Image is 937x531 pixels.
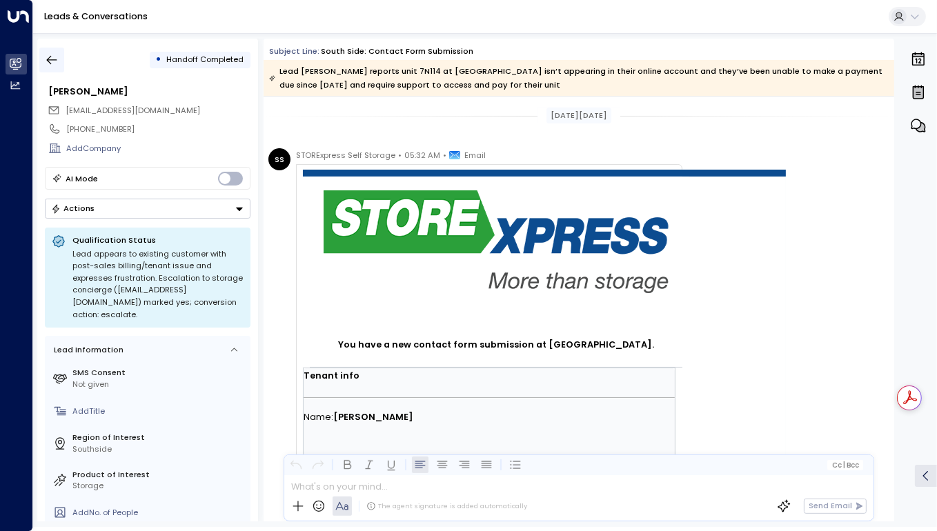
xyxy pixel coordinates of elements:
[310,457,326,473] button: Redo
[72,507,246,519] div: AddNo. of People
[296,148,395,162] span: STORExpress Self Storage
[269,46,319,57] span: Subject Line:
[66,105,200,116] span: [EMAIL_ADDRESS][DOMAIN_NAME]
[398,148,402,162] span: •
[827,460,863,470] button: Cc|Bcc
[335,450,421,471] a: [PHONE_NUMBER]
[72,480,246,492] div: Storage
[45,199,250,219] div: Button group with a nested menu
[51,203,95,213] div: Actions
[44,10,148,22] a: Leads & Conversations
[66,105,200,117] span: cgrafe57@gmail.com
[443,148,446,162] span: •
[269,64,887,92] div: Lead [PERSON_NAME] reports unit 7N114 at [GEOGRAPHIC_DATA] isn’t appearing in their online accoun...
[66,123,250,135] div: [PHONE_NUMBER]
[404,148,440,162] span: 05:32 AM
[268,148,290,170] div: SS
[333,411,413,423] strong: [PERSON_NAME]
[66,143,250,154] div: AddCompany
[66,172,98,186] div: AI Mode
[366,501,527,511] div: The agent signature is added automatically
[288,457,304,473] button: Undo
[72,405,246,417] div: AddTitle
[155,50,161,70] div: •
[72,367,246,379] label: SMS Consent
[324,190,669,293] img: STORExpress%20logo.png
[45,199,250,219] button: Actions
[464,148,486,162] span: Email
[72,443,246,455] div: Southside
[72,432,246,443] label: Region of Interest
[72,234,244,246] p: Qualification Status
[72,379,246,390] div: Not given
[843,461,845,469] span: |
[50,344,124,356] div: Lead Information
[72,469,246,481] label: Product of Interest
[166,54,244,65] span: Handoff Completed
[304,448,335,473] span: Phone:
[72,248,244,321] div: Lead appears to existing customer with post-sales billing/tenant issue and expresses frustration....
[48,85,250,98] div: [PERSON_NAME]
[546,108,612,123] div: [DATE][DATE]
[304,370,359,381] strong: Tenant info
[832,461,859,469] span: Cc Bcc
[321,46,473,57] div: South Side: Contact Form Submission
[338,339,654,350] strong: You have a new contact form submission at [GEOGRAPHIC_DATA].
[304,405,333,430] span: Name:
